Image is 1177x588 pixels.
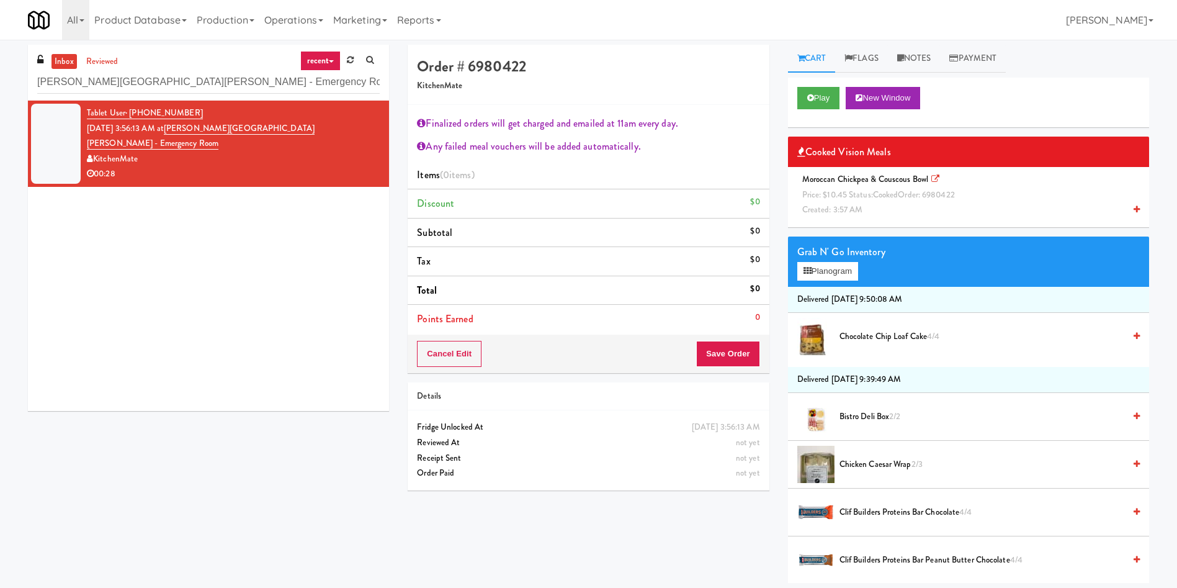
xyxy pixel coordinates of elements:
a: Flags [835,45,888,73]
span: not yet [736,467,760,479]
div: 00:28 [87,166,380,182]
div: Chicken Caesar Wrap2/3 [835,457,1140,473]
span: Cooked Vision Meals [797,143,891,161]
span: Chicken Caesar Wrap [839,457,1124,473]
li: Tablet User· [PHONE_NUMBER][DATE] 3:56:13 AM at[PERSON_NAME][GEOGRAPHIC_DATA][PERSON_NAME] - Emer... [28,101,389,187]
span: 2/2 [889,410,900,422]
div: Details [417,389,759,404]
span: Discount [417,196,454,210]
a: Cart [788,45,836,73]
a: inbox [51,54,77,70]
span: (0 ) [440,168,475,182]
div: [DATE] 3:56:13 AM [692,420,760,435]
span: Subtotal [417,225,452,240]
span: 2/3 [911,458,923,470]
button: Save Order [696,341,759,367]
button: Cancel Edit [417,341,481,367]
div: Finalized orders will get charged and emailed at 11am every day. [417,114,759,133]
span: Chocolate Chip Loaf Cake [839,329,1124,345]
div: Any failed meal vouchers will be added automatically. [417,137,759,156]
div: Chocolate Chip Loaf Cake4/4 [835,329,1140,345]
a: Payment [940,45,1006,73]
span: Total [417,283,437,297]
a: Tablet User· [PHONE_NUMBER] [87,107,203,119]
button: New Window [846,87,920,109]
span: 4/4 [1010,554,1023,566]
span: not yet [736,436,760,448]
span: Points Earned [417,312,473,326]
span: [DATE] 3:56:13 AM at [87,122,164,134]
span: 4/4 [927,330,939,342]
div: Fridge Unlocked At [417,420,759,435]
button: Play [797,87,840,109]
a: [PERSON_NAME][GEOGRAPHIC_DATA][PERSON_NAME] - Emergency Room [87,122,315,150]
input: Search vision orders [37,71,380,94]
div: Order Paid [417,466,759,481]
span: Tax [417,254,430,268]
div: Bistro Deli Box2/2 [835,409,1140,425]
div: $0 [750,281,759,297]
div: Moroccan Chickpea & Couscous Bowl Price: $10.45 Status:cookedOrder: 6980422Created: 3:57 AM [797,172,1140,218]
span: Price: $10.45 Status: Order: 6980422 [802,189,955,201]
div: Clif Builders proteins Bar Peanut Butter Chocolate4/4 [835,553,1140,568]
span: Bistro Deli Box [839,409,1124,425]
span: · [PHONE_NUMBER] [125,107,203,119]
li: Delivered [DATE] 9:39:49 AM [788,367,1149,393]
span: not yet [736,452,760,464]
li: Delivered [DATE] 9:50:08 AM [788,287,1149,313]
span: Items [417,168,474,182]
a: recent [300,51,341,71]
div: $0 [750,194,759,210]
div: Receipt Sent [417,451,759,466]
div: Clif Builders proteins Bar Chocolate4/4 [835,505,1140,520]
div: $0 [750,252,759,268]
button: Planogram [797,262,858,281]
span: Clif Builders proteins Bar Peanut Butter Chocolate [839,553,1124,568]
span: Clif Builders proteins Bar Chocolate [839,505,1124,520]
a: Notes [888,45,941,73]
span: cooked [873,189,898,201]
h5: KitchenMate [417,81,759,91]
ng-pluralize: items [449,168,472,182]
div: $0 [750,224,759,239]
span: Moroccan Chickpea & Couscous Bowl [797,173,964,215]
div: Reviewed At [417,435,759,451]
span: Created: 3:57 AM [802,204,863,215]
div: 0 [755,310,760,325]
a: reviewed [83,54,122,70]
div: KitchenMate [87,152,380,167]
h4: Order # 6980422 [417,58,759,75]
span: 4/4 [959,506,972,518]
div: Grab N' Go Inventory [797,243,1140,261]
img: Micromart [28,9,50,31]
